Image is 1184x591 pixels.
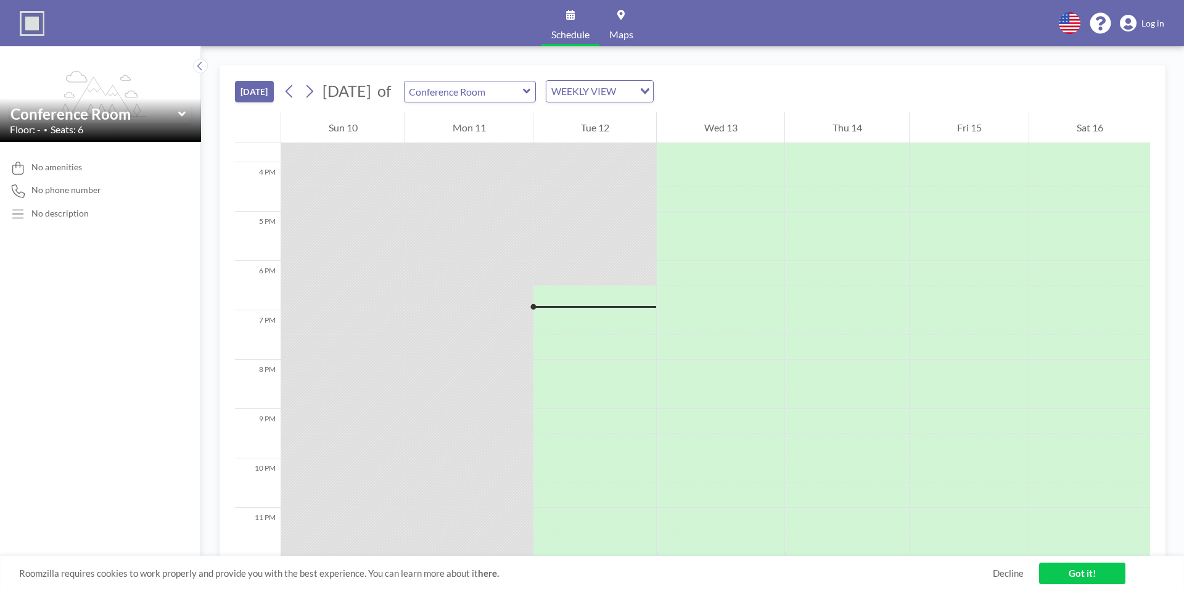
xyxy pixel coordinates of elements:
[993,568,1024,579] a: Decline
[51,123,83,136] span: Seats: 6
[1039,563,1125,584] a: Got it!
[1141,18,1164,29] span: Log in
[910,112,1029,143] div: Fri 15
[10,105,178,123] input: Conference Room
[31,184,101,196] span: No phone number
[235,212,281,261] div: 5 PM
[551,30,590,39] span: Schedule
[235,409,281,458] div: 9 PM
[478,568,499,579] a: here.
[235,508,281,557] div: 11 PM
[235,360,281,409] div: 8 PM
[10,123,41,136] span: Floor: -
[657,112,784,143] div: Wed 13
[20,11,44,36] img: organization-logo
[405,81,523,102] input: Conference Room
[235,81,274,102] button: [DATE]
[533,112,656,143] div: Tue 12
[281,112,405,143] div: Sun 10
[549,83,619,99] span: WEEKLY VIEW
[44,126,47,134] span: •
[1120,15,1164,32] a: Log in
[235,261,281,310] div: 6 PM
[785,112,909,143] div: Thu 14
[19,568,993,579] span: Roomzilla requires cookies to work properly and provide you with the best experience. You can lea...
[609,30,633,39] span: Maps
[235,458,281,508] div: 10 PM
[405,112,533,143] div: Mon 11
[546,81,653,102] div: Search for option
[31,208,89,219] div: No description
[31,162,82,173] span: No amenities
[235,310,281,360] div: 7 PM
[377,81,391,101] span: of
[323,81,371,100] span: [DATE]
[1029,112,1150,143] div: Sat 16
[235,162,281,212] div: 4 PM
[620,83,633,99] input: Search for option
